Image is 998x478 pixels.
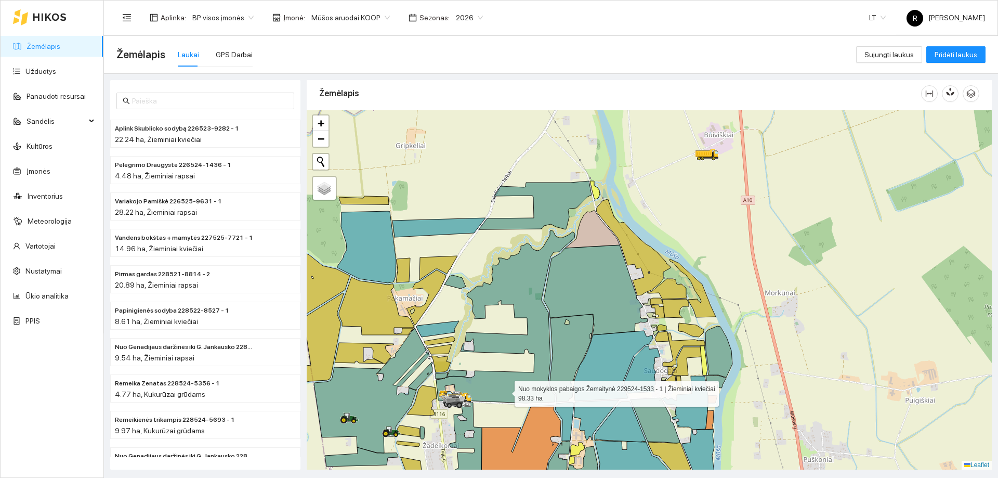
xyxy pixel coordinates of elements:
[178,49,199,60] div: Laukai
[922,89,937,98] span: column-width
[25,292,69,300] a: Ūkio analitika
[856,50,922,59] a: Sujungti laukus
[926,46,986,63] button: Pridėti laukus
[115,172,195,180] span: 4.48 ha, Žieminiai rapsai
[964,461,989,469] a: Leaflet
[132,95,288,107] input: Paieška
[25,317,40,325] a: PPIS
[313,115,329,131] a: Zoom in
[116,46,165,63] span: Žemėlapis
[869,10,886,25] span: LT
[115,451,254,461] span: Nuo Genadijaus daržinės iki G. Jankausko 228522-8527 - 4
[115,281,198,289] span: 20.89 ha, Žieminiai rapsai
[27,167,50,175] a: Įmonės
[115,124,239,134] span: Aplink Skublicko sodybą 226523-9282 - 1
[115,390,205,398] span: 4.77 ha, Kukurūzai grūdams
[25,242,56,250] a: Vartotojai
[27,111,86,132] span: Sandėlis
[115,317,198,326] span: 8.61 ha, Žieminiai kviečiai
[115,379,220,389] span: Remeika Zenatas 228524-5356 - 1
[311,10,390,25] span: Mūšos aruodai KOOP
[28,192,63,200] a: Inventorius
[921,85,938,102] button: column-width
[864,49,914,60] span: Sujungti laukus
[161,12,186,23] span: Aplinka :
[115,135,202,144] span: 22.24 ha, Žieminiai kviečiai
[123,97,130,105] span: search
[319,79,921,108] div: Žemėlapis
[122,13,132,22] span: menu-fold
[150,14,158,22] span: layout
[419,12,450,23] span: Sezonas :
[913,10,917,27] span: R
[115,208,197,216] span: 28.22 ha, Žieminiai rapsai
[313,131,329,147] a: Zoom out
[115,160,231,170] span: Pelegrimo Draugystė 226524-1436 - 1
[116,7,137,28] button: menu-fold
[115,233,253,243] span: Vandens bokštas + mamytės 227525-7721 - 1
[27,142,52,150] a: Kultūros
[926,50,986,59] a: Pridėti laukus
[409,14,417,22] span: calendar
[28,217,72,225] a: Meteorologija
[25,67,56,75] a: Užduotys
[313,177,336,200] a: Layers
[115,244,203,253] span: 14.96 ha, Žieminiai kviečiai
[313,154,329,170] button: Initiate a new search
[115,306,229,316] span: Papinigienės sodyba 228522-8527 - 1
[216,49,253,60] div: GPS Darbai
[907,14,985,22] span: [PERSON_NAME]
[318,132,324,145] span: −
[192,10,254,25] span: BP visos įmonės
[115,269,210,279] span: Pirmas gardas 228521-8814 - 2
[283,12,305,23] span: Įmonė :
[272,14,281,22] span: shop
[456,10,483,25] span: 2026
[856,46,922,63] button: Sujungti laukus
[115,427,205,435] span: 9.97 ha, Kukurūzai grūdams
[318,117,324,130] span: +
[27,92,86,100] a: Panaudoti resursai
[27,42,60,50] a: Žemėlapis
[25,267,62,275] a: Nustatymai
[115,415,235,425] span: Remeikienės trikampis 228524-5693 - 1
[115,354,194,362] span: 9.54 ha, Žieminiai rapsai
[115,342,254,352] span: Nuo Genadijaus daržinės iki G. Jankausko 228522-8527 - 2
[115,197,222,206] span: Variakojo Pamiškė 226525-9631 - 1
[935,49,977,60] span: Pridėti laukus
